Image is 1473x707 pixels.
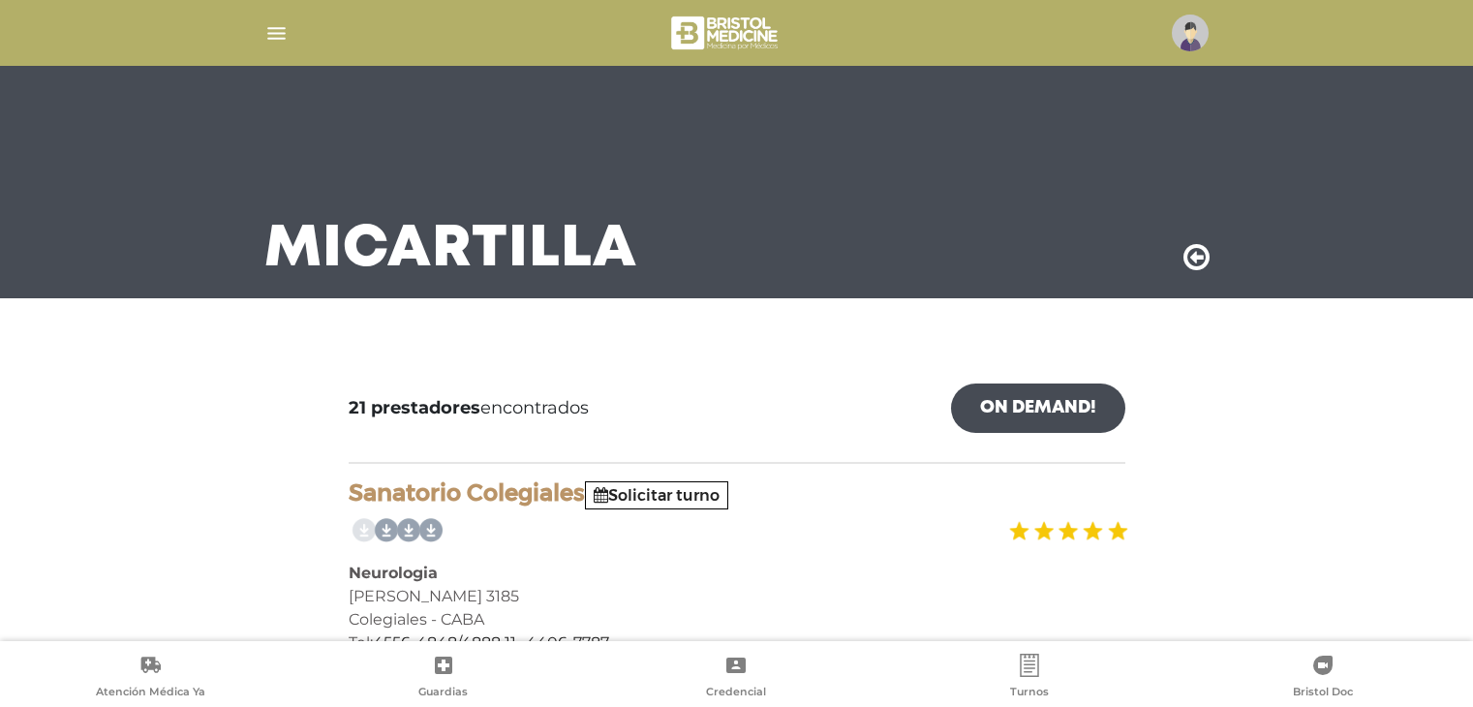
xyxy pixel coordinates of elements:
[418,685,468,702] span: Guardias
[1010,685,1049,702] span: Turnos
[373,633,609,652] a: 4556-4848/4888 11- 4406-7787
[349,631,1125,655] div: Tel:
[883,654,1177,703] a: Turnos
[1172,15,1209,51] img: profile-placeholder.svg
[349,608,1125,631] div: Colegiales - CABA
[951,384,1125,433] a: On Demand!
[1006,509,1128,553] img: estrellas_badge.png
[1176,654,1469,703] a: Bristol Doc
[96,685,205,702] span: Atención Médica Ya
[4,654,297,703] a: Atención Médica Ya
[349,397,480,418] b: 21 prestadores
[1293,685,1353,702] span: Bristol Doc
[264,21,289,46] img: Cober_menu-lines-white.svg
[349,395,589,421] span: encontrados
[297,654,591,703] a: Guardias
[349,564,438,582] b: Neurologia
[264,225,637,275] h3: Mi Cartilla
[668,10,783,56] img: bristol-medicine-blanco.png
[706,685,766,702] span: Credencial
[590,654,883,703] a: Credencial
[349,585,1125,608] div: [PERSON_NAME] 3185
[594,486,720,505] a: Solicitar turno
[349,479,1125,507] h4: Sanatorio Colegiales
